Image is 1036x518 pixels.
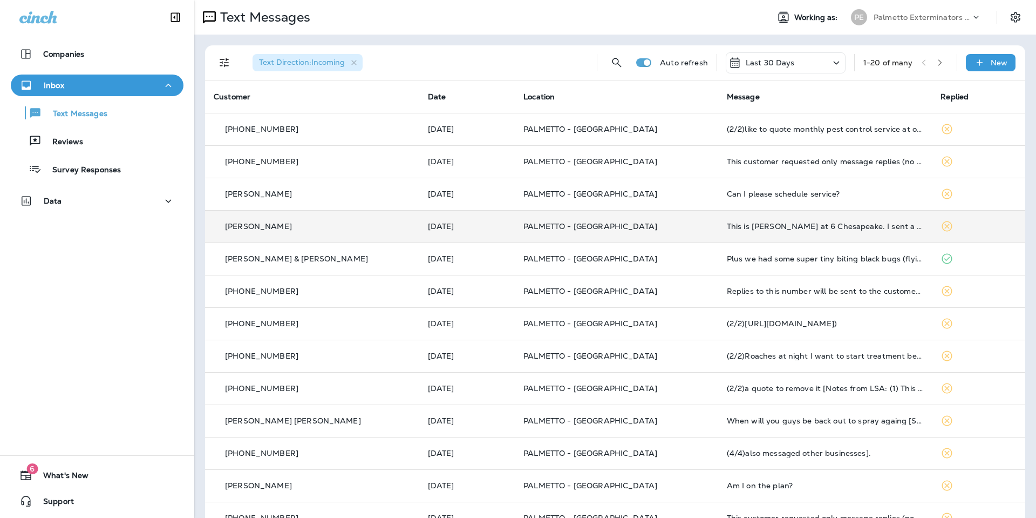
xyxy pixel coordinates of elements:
[863,58,913,67] div: 1 - 20 of many
[225,352,298,360] p: [PHONE_NUMBER]
[523,124,657,134] span: PALMETTO - [GEOGRAPHIC_DATA]
[727,287,924,295] div: Replies to this number will be sent to the customer. You can also choose to call the customer thr...
[727,449,924,458] div: (4/4)also messaged other businesses].
[523,221,657,231] span: PALMETTO - [GEOGRAPHIC_DATA]
[428,416,506,425] p: Sep 10, 2025 01:15 AM
[42,109,107,119] p: Text Messages
[214,92,250,102] span: Customer
[225,222,292,231] p: [PERSON_NAME]
[991,58,1007,67] p: New
[42,137,83,147] p: Reviews
[727,352,924,360] div: (2/2)Roaches at night I want to start treatment before it get out of hand.
[44,197,62,205] p: Data
[727,190,924,198] div: Can I please schedule service?
[523,319,657,328] span: PALMETTO - [GEOGRAPHIC_DATA]
[225,254,368,263] p: [PERSON_NAME] & [PERSON_NAME]
[727,125,924,133] div: (2/2)like to quote monthly pest control service at our warehouse in Greer, SC. Service includes g...
[523,92,555,102] span: Location
[428,254,506,263] p: Sep 12, 2025 10:59 AM
[11,158,183,180] button: Survey Responses
[428,222,506,231] p: Sep 12, 2025 12:57 PM
[746,58,795,67] p: Last 30 Days
[660,58,708,67] p: Auto refresh
[428,125,506,133] p: Sep 16, 2025 04:18 PM
[523,157,657,166] span: PALMETTO - [GEOGRAPHIC_DATA]
[428,449,506,458] p: Sep 9, 2025 03:55 PM
[523,351,657,361] span: PALMETTO - [GEOGRAPHIC_DATA]
[727,481,924,490] div: Am I on the plan?
[42,165,121,176] p: Survey Responses
[523,189,657,199] span: PALMETTO - [GEOGRAPHIC_DATA]
[43,50,84,58] p: Companies
[727,384,924,393] div: (2/2)a quote to remove it [Notes from LSA: (1) This customer has requested a quote (2) This custo...
[874,13,971,22] p: Palmetto Exterminators LLC
[26,463,38,474] span: 6
[428,92,446,102] span: Date
[160,6,190,28] button: Collapse Sidebar
[11,75,183,96] button: Inbox
[851,9,867,25] div: PE
[225,287,298,295] p: [PHONE_NUMBER]
[11,465,183,486] button: 6What's New
[727,254,924,263] div: Plus we had some super tiny biting black bugs (flying) in the lower level bedroom and a couple of...
[11,130,183,152] button: Reviews
[523,384,657,393] span: PALMETTO - [GEOGRAPHIC_DATA]
[523,481,657,490] span: PALMETTO - [GEOGRAPHIC_DATA]
[523,416,657,426] span: PALMETTO - [GEOGRAPHIC_DATA]
[11,43,183,65] button: Companies
[11,490,183,512] button: Support
[428,157,506,166] p: Sep 16, 2025 01:43 PM
[225,190,292,198] p: [PERSON_NAME]
[225,384,298,393] p: [PHONE_NUMBER]
[225,125,298,133] p: [PHONE_NUMBER]
[523,448,657,458] span: PALMETTO - [GEOGRAPHIC_DATA]
[225,319,298,328] p: [PHONE_NUMBER]
[11,190,183,212] button: Data
[428,287,506,295] p: Sep 11, 2025 01:17 PM
[428,352,506,360] p: Sep 11, 2025 08:44 AM
[225,157,298,166] p: [PHONE_NUMBER]
[214,52,235,73] button: Filters
[727,319,924,328] div: (2/2)https://g.co/homeservices/nd9bf)
[727,92,760,102] span: Message
[727,222,924,231] div: This is Kirstin at 6 Chesapeake. I sent a picture and 2 videos and just want to make sure they go...
[523,286,657,296] span: PALMETTO - [GEOGRAPHIC_DATA]
[44,81,64,90] p: Inbox
[32,497,74,510] span: Support
[428,481,506,490] p: Sep 9, 2025 01:11 PM
[727,157,924,166] div: This customer requested only message replies (no calls). Reply here or respond via your LSA dashb...
[727,416,924,425] div: When will you guys be back out to spray againg 835 ranch rd charlotte nc 28208
[794,13,840,22] span: Working as:
[259,57,345,67] span: Text Direction : Incoming
[428,190,506,198] p: Sep 15, 2025 10:02 AM
[606,52,628,73] button: Search Messages
[225,449,298,458] p: [PHONE_NUMBER]
[11,102,183,124] button: Text Messages
[253,54,363,71] div: Text Direction:Incoming
[428,319,506,328] p: Sep 11, 2025 08:49 AM
[428,384,506,393] p: Sep 10, 2025 11:51 AM
[225,416,361,425] p: [PERSON_NAME] [PERSON_NAME]
[32,471,88,484] span: What's New
[523,254,657,264] span: PALMETTO - [GEOGRAPHIC_DATA]
[216,9,310,25] p: Text Messages
[1006,8,1025,27] button: Settings
[225,481,292,490] p: [PERSON_NAME]
[940,92,969,102] span: Replied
